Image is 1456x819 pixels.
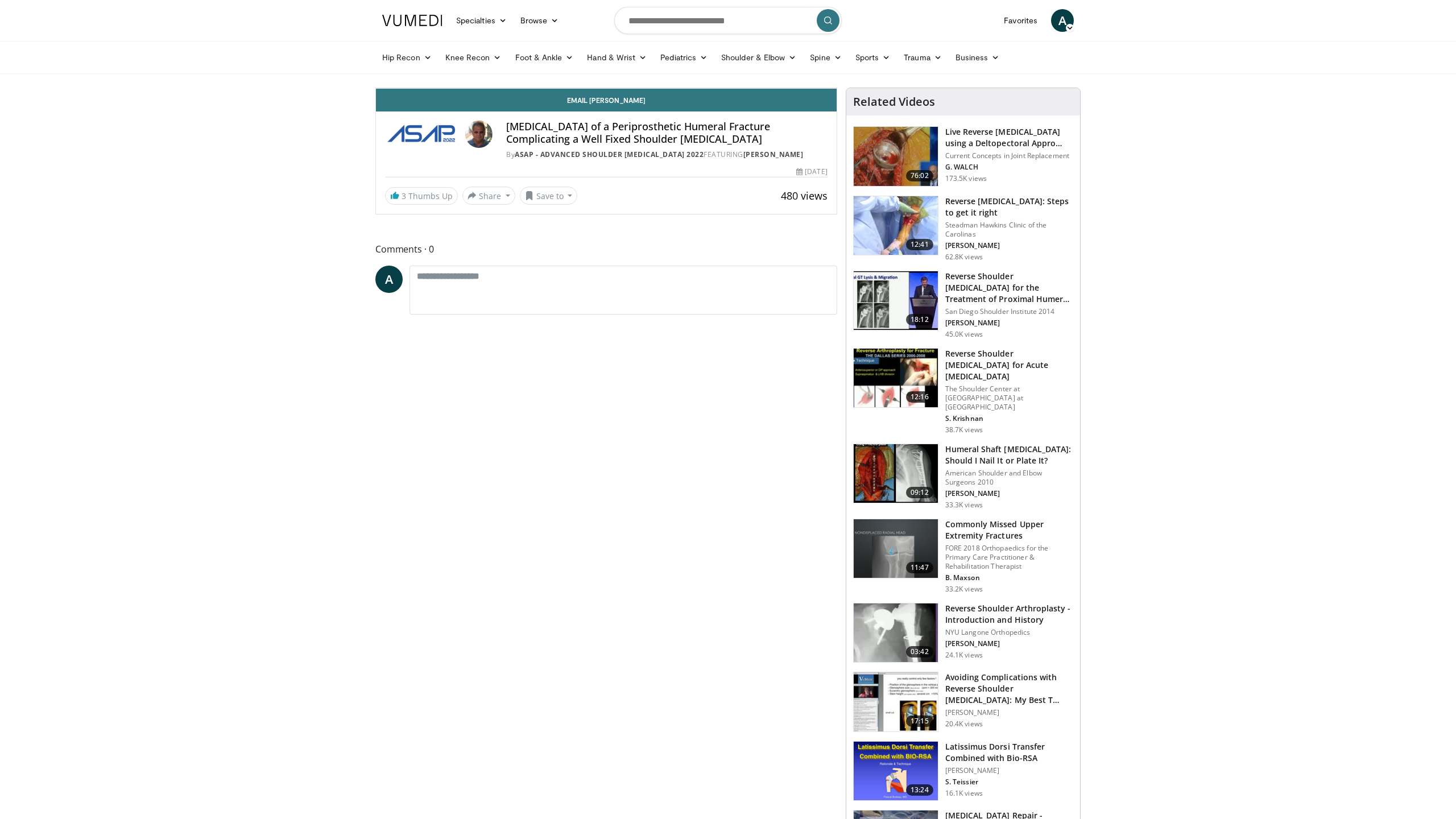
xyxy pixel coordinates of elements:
p: 62.8K views [945,253,983,262]
span: 12:41 [906,239,933,250]
img: 0e1bc6ad-fcf8-411c-9e25-b7d1f0109c17.png.150x105_q85_crop-smart_upscale.png [854,742,938,801]
div: By FEATURING [506,150,827,160]
p: Steadman Hawkins Clinic of the Carolinas [945,221,1073,239]
span: 13:24 [906,784,933,796]
p: B. Maxson [945,573,1073,582]
p: 20.4K views [945,719,983,729]
a: Hip Recon [375,46,439,69]
a: Pediatrics [653,46,714,69]
img: Q2xRg7exoPLTwO8X4xMDoxOjA4MTsiGN.150x105_q85_crop-smart_upscale.jpg [854,271,938,330]
span: Comments 0 [375,242,837,257]
a: Spine [803,46,848,69]
a: Foot & Ankle [508,46,581,69]
img: 1e0542da-edd7-4b27-ad5a-0c5d6cc88b44.150x105_q85_crop-smart_upscale.jpg [854,672,938,731]
a: Favorites [997,9,1044,32]
a: ASAP - Advanced Shoulder [MEDICAL_DATA] 2022 [515,150,704,159]
span: 3 [402,191,406,201]
h4: [MEDICAL_DATA] of a Periprosthetic Humeral Fracture Complicating a Well Fixed Shoulder [MEDICAL_D... [506,121,827,145]
p: S. Teissier [945,777,1073,787]
h3: Reverse Shoulder [MEDICAL_DATA] for Acute [MEDICAL_DATA] [945,348,1073,382]
span: 03:42 [906,646,933,657]
p: 38.7K views [945,425,983,435]
p: [PERSON_NAME] [945,241,1073,250]
h3: Humeral Shaft [MEDICAL_DATA]: Should I Nail It or Plate It? [945,444,1073,466]
span: 11:47 [906,562,933,573]
span: 480 views [781,189,828,202]
p: NYU Langone Orthopedics [945,628,1073,637]
a: Email [PERSON_NAME] [376,89,837,111]
p: FORE 2018 Orthopaedics for the Primary Care Practitioner & Rehabilitation Therapist [945,544,1073,571]
p: American Shoulder and Elbow Surgeons 2010 [945,469,1073,487]
a: 09:12 Humeral Shaft [MEDICAL_DATA]: Should I Nail It or Plate It? American Shoulder and Elbow Sur... [853,444,1073,510]
a: Business [949,46,1007,69]
p: 173.5K views [945,174,987,183]
span: 17:15 [906,715,933,727]
a: 12:16 Reverse Shoulder [MEDICAL_DATA] for Acute [MEDICAL_DATA] The Shoulder Center at [GEOGRAPHIC... [853,348,1073,435]
span: 09:12 [906,487,933,498]
a: 17:15 Avoiding Complications with Reverse Shoulder [MEDICAL_DATA]: My Best T… [PERSON_NAME] 20.4K... [853,672,1073,732]
a: 11:47 Commonly Missed Upper Extremity Fractures FORE 2018 Orthopaedics for the Primary Care Pract... [853,519,1073,594]
img: zucker_4.png.150x105_q85_crop-smart_upscale.jpg [854,603,938,663]
h3: Reverse Shoulder [MEDICAL_DATA] for the Treatment of Proximal Humeral … [945,271,1073,305]
h3: Avoiding Complications with Reverse Shoulder [MEDICAL_DATA]: My Best T… [945,672,1073,706]
a: 3 Thumbs Up [385,187,458,205]
a: Browse [514,9,566,32]
p: [PERSON_NAME] [945,708,1073,717]
p: [PERSON_NAME] [945,766,1073,775]
p: 33.3K views [945,500,983,510]
p: 33.2K views [945,585,983,594]
h3: Reverse [MEDICAL_DATA]: Steps to get it right [945,196,1073,218]
span: 18:12 [906,314,933,325]
img: butch_reverse_arthroplasty_3.png.150x105_q85_crop-smart_upscale.jpg [854,349,938,408]
a: Specialties [449,9,514,32]
a: 18:12 Reverse Shoulder [MEDICAL_DATA] for the Treatment of Proximal Humeral … San Diego Shoulder ... [853,271,1073,339]
video-js: Video Player [376,88,837,89]
div: [DATE] [796,167,827,177]
h4: Related Videos [853,95,935,109]
img: ASAP - Advanced Shoulder ArthroPlasty 2022 [385,121,461,148]
a: A [1051,9,1074,32]
a: A [375,266,403,293]
a: Hand & Wrist [580,46,653,69]
h3: Live Reverse [MEDICAL_DATA] using a Deltopectoral Appro… [945,126,1073,149]
a: 13:24 Latissimus Dorsi Transfer Combined with Bio-RSA [PERSON_NAME] S. Teissier 16.1K views [853,741,1073,801]
h3: Latissimus Dorsi Transfer Combined with Bio-RSA [945,741,1073,764]
img: 684033_3.png.150x105_q85_crop-smart_upscale.jpg [854,127,938,186]
a: [PERSON_NAME] [743,150,804,159]
a: Knee Recon [439,46,508,69]
h3: Commonly Missed Upper Extremity Fractures [945,519,1073,541]
p: [PERSON_NAME] [945,489,1073,498]
p: The Shoulder Center at [GEOGRAPHIC_DATA] at [GEOGRAPHIC_DATA] [945,384,1073,412]
p: [PERSON_NAME] [945,639,1073,648]
p: 45.0K views [945,330,983,339]
span: 12:16 [906,391,933,403]
p: Current Concepts in Joint Replacement [945,151,1073,160]
p: S. Krishnan [945,414,1073,423]
img: Avatar [465,121,493,148]
a: Trauma [897,46,949,69]
span: 76:02 [906,170,933,181]
a: 76:02 Live Reverse [MEDICAL_DATA] using a Deltopectoral Appro… Current Concepts in Joint Replacem... [853,126,1073,187]
img: VuMedi Logo [382,15,442,26]
a: 03:42 Reverse Shoulder Arthroplasty - Introduction and History NYU Langone Orthopedics [PERSON_NA... [853,603,1073,663]
button: Save to [520,187,578,205]
h3: Reverse Shoulder Arthroplasty - Introduction and History [945,603,1073,626]
a: Shoulder & Elbow [714,46,803,69]
p: 16.1K views [945,789,983,798]
a: 12:41 Reverse [MEDICAL_DATA]: Steps to get it right Steadman Hawkins Clinic of the Carolinas [PER... [853,196,1073,262]
img: 326034_0000_1.png.150x105_q85_crop-smart_upscale.jpg [854,196,938,255]
p: [PERSON_NAME] [945,318,1073,328]
p: San Diego Shoulder Institute 2014 [945,307,1073,316]
img: b2c65235-e098-4cd2-ab0f-914df5e3e270.150x105_q85_crop-smart_upscale.jpg [854,519,938,578]
input: Search topics, interventions [614,7,842,34]
a: Sports [849,46,897,69]
button: Share [462,187,515,205]
img: sot_1.png.150x105_q85_crop-smart_upscale.jpg [854,444,938,503]
p: 24.1K views [945,651,983,660]
p: G. WALCH [945,163,1073,172]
